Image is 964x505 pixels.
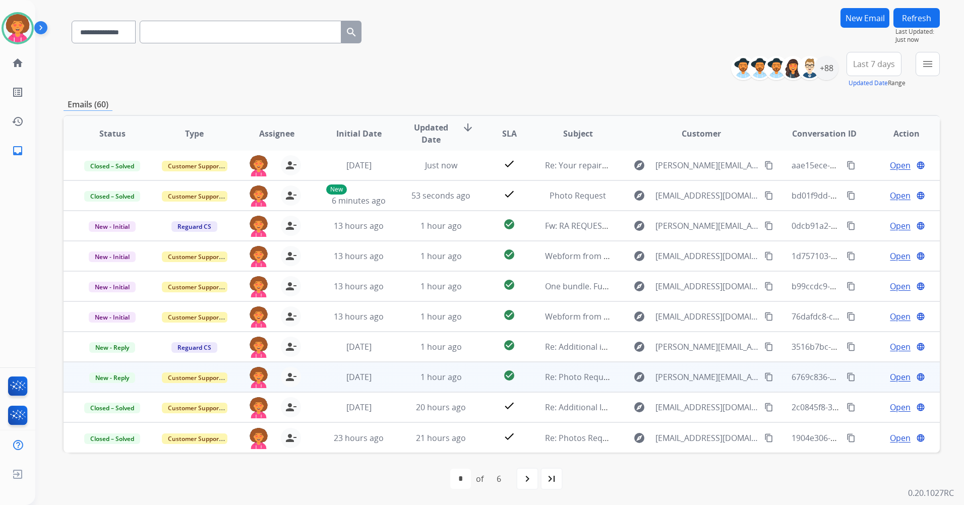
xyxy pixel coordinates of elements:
mat-icon: language [916,342,925,351]
span: 20 hours ago [416,402,466,413]
img: agent-avatar [249,216,269,237]
span: Customer Support [162,191,227,202]
span: Open [890,401,911,413]
button: New Email [840,8,889,28]
span: Open [890,159,911,171]
span: Re: Photos Required [545,432,623,444]
span: Customer Support [162,372,227,383]
span: Reguard CS [171,221,217,232]
span: aae15ece-362e-4baf-a508-4d597b5b56ca [792,160,946,171]
span: Closed – Solved [84,433,140,444]
span: Re: Additional information [545,341,645,352]
span: [DATE] [346,341,372,352]
span: Customer Support [162,251,227,262]
span: [DATE] [346,402,372,413]
mat-icon: check_circle [503,248,515,261]
span: Closed – Solved [84,161,140,171]
span: Customer Support [162,312,227,323]
span: Open [890,341,911,353]
span: 13 hours ago [334,311,384,322]
mat-icon: explore [633,371,645,383]
span: Open [890,310,911,323]
mat-icon: content_copy [764,191,773,200]
span: b99ccdc9-b9ed-458c-81c1-6ce9ce4f099e [792,281,943,292]
span: Updated Date [408,121,454,146]
span: [EMAIL_ADDRESS][DOMAIN_NAME] [655,280,759,292]
span: Just now [425,160,457,171]
span: Just now [895,36,940,44]
span: Conversation ID [792,128,857,140]
span: Open [890,250,911,262]
span: New - Initial [89,282,136,292]
span: 2c0845f8-33d7-4c41-a415-7e531446a1d8 [792,402,945,413]
mat-icon: content_copy [764,221,773,230]
mat-icon: explore [633,310,645,323]
img: agent-avatar [249,337,269,358]
mat-icon: check_circle [503,369,515,382]
span: Photo Request [550,190,606,201]
mat-icon: content_copy [847,282,856,291]
span: [EMAIL_ADDRESS][DOMAIN_NAME] [655,190,759,202]
span: Open [890,371,911,383]
mat-icon: content_copy [847,251,856,261]
mat-icon: language [916,282,925,291]
span: 1 hour ago [420,311,462,322]
mat-icon: person_remove [285,220,297,232]
span: Closed – Solved [84,403,140,413]
th: Action [858,116,940,151]
span: SLA [502,128,517,140]
span: Webform from [EMAIL_ADDRESS][DOMAIN_NAME] on [DATE] [545,311,773,322]
mat-icon: explore [633,159,645,171]
mat-icon: content_copy [847,191,856,200]
span: Open [890,220,911,232]
span: [PERSON_NAME][EMAIL_ADDRESS][PERSON_NAME][DOMAIN_NAME] [655,220,759,232]
span: Open [890,432,911,444]
span: [PERSON_NAME][EMAIL_ADDRESS][PERSON_NAME][DOMAIN_NAME] [655,371,759,383]
span: Re: Your repaired product is ready for pickup [545,160,716,171]
img: agent-avatar [249,155,269,176]
div: 6 [489,469,509,489]
img: agent-avatar [249,367,269,388]
span: Last Updated: [895,28,940,36]
mat-icon: person_remove [285,310,297,323]
mat-icon: history [12,115,24,128]
mat-icon: check_circle [503,339,515,351]
span: 6769c836-b6fc-4f8b-ada2-002bcc5317a9 [792,371,943,383]
span: bd01f9dd-2b9a-494a-b8c2-6ca977feebc5 [792,190,945,201]
mat-icon: check [503,158,515,170]
mat-icon: content_copy [764,161,773,170]
span: 1 hour ago [420,250,462,262]
mat-icon: explore [633,190,645,202]
span: 13 hours ago [334,250,384,262]
span: One bundle. Full-on bedroom refresh ✨ (save up to 66%) [545,281,763,292]
mat-icon: list_alt [12,86,24,98]
span: Customer Support [162,282,227,292]
button: Last 7 days [847,52,901,76]
mat-icon: person_remove [285,250,297,262]
mat-icon: content_copy [847,342,856,351]
mat-icon: content_copy [847,433,856,443]
mat-icon: content_copy [764,342,773,351]
span: 3516b7bc-22b9-4e51-91a5-ed56afec79b5 [792,341,946,352]
span: [EMAIL_ADDRESS][DOMAIN_NAME] [655,401,759,413]
span: New - Reply [89,342,135,353]
span: [PERSON_NAME][EMAIL_ADDRESS][PERSON_NAME][DOMAIN_NAME] [655,159,759,171]
span: Customer Support [162,433,227,444]
mat-icon: home [12,57,24,69]
span: Last 7 days [853,62,895,66]
span: Webform from [EMAIL_ADDRESS][DOMAIN_NAME] on [DATE] [545,250,773,262]
span: New - Reply [89,372,135,383]
mat-icon: content_copy [764,372,773,382]
mat-icon: content_copy [764,312,773,321]
p: Emails (60) [64,98,112,111]
mat-icon: inbox [12,145,24,157]
mat-icon: check_circle [503,279,515,291]
button: Refresh [893,8,940,28]
mat-icon: navigate_next [521,473,533,485]
mat-icon: content_copy [847,372,856,382]
span: 1 hour ago [420,341,462,352]
span: 13 hours ago [334,281,384,292]
img: agent-avatar [249,306,269,328]
mat-icon: person_remove [285,371,297,383]
span: 23 hours ago [334,432,384,444]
